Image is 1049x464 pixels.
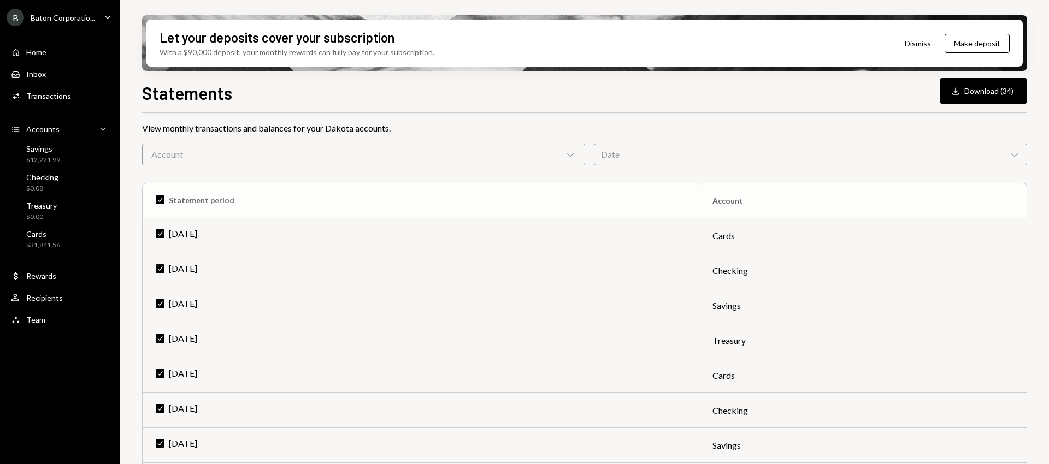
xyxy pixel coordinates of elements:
[142,122,1027,135] div: View monthly transactions and balances for your Dakota accounts.
[26,201,57,210] div: Treasury
[26,172,58,182] div: Checking
[699,323,1027,358] td: Treasury
[142,144,585,165] div: Account
[940,78,1027,104] button: Download (34)
[26,91,71,100] div: Transactions
[7,266,114,285] a: Rewards
[26,184,58,193] div: $0.08
[699,288,1027,323] td: Savings
[891,31,945,56] button: Dismiss
[945,34,1010,53] button: Make deposit
[7,310,114,329] a: Team
[7,198,114,224] a: Treasury$0.00
[26,47,46,57] div: Home
[7,141,114,167] a: Savings$12,221.99
[7,9,24,26] div: B
[699,253,1027,288] td: Checking
[594,144,1027,165] div: Date
[699,218,1027,253] td: Cards
[26,293,63,302] div: Recipients
[7,86,114,105] a: Transactions
[142,82,232,104] h1: Statements
[160,28,394,46] div: Let your deposits cover your subscription
[26,124,60,134] div: Accounts
[7,64,114,84] a: Inbox
[699,393,1027,428] td: Checking
[26,144,60,153] div: Savings
[26,271,56,281] div: Rewards
[7,288,114,307] a: Recipients
[26,212,57,222] div: $0.00
[160,46,434,58] div: With a $90,000 deposit, your monthly rewards can fully pay for your subscription.
[699,428,1027,463] td: Savings
[26,315,45,324] div: Team
[7,169,114,195] a: Checking$0.08
[699,183,1027,218] th: Account
[26,229,60,239] div: Cards
[7,119,114,139] a: Accounts
[26,69,46,79] div: Inbox
[26,156,60,165] div: $12,221.99
[31,13,95,22] div: Baton Corporatio...
[7,42,114,62] a: Home
[26,241,60,250] div: $31,841.56
[699,358,1027,393] td: Cards
[7,226,114,252] a: Cards$31,841.56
